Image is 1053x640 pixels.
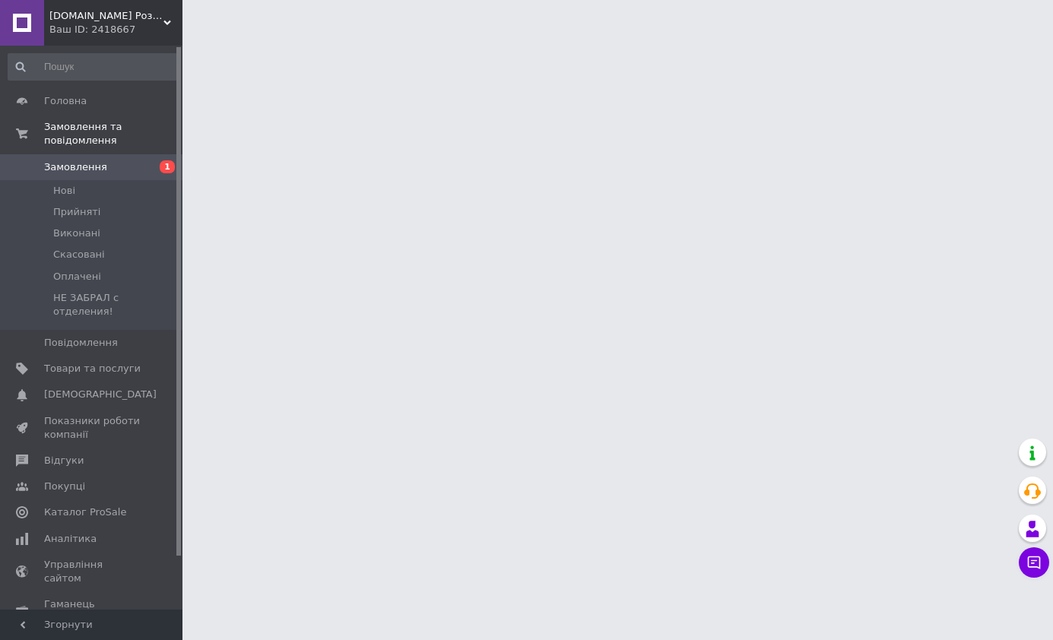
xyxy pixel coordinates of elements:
input: Пошук [8,53,179,81]
button: Чат з покупцем [1019,547,1049,578]
span: Покупці [44,480,85,493]
span: Повідомлення [44,336,118,350]
span: Відгуки [44,454,84,467]
span: Виконані [53,227,100,240]
span: Замовлення [44,160,107,174]
span: Нові [53,184,75,198]
span: Гаманець компанії [44,597,141,625]
span: Аналітика [44,532,97,546]
span: Управління сайтом [44,558,141,585]
span: Замовлення та повідомлення [44,120,182,147]
span: НЕ ЗАБРАЛ с отделения! [53,291,178,318]
span: Каталог ProSale [44,505,126,519]
span: Скасовані [53,248,105,261]
span: Головна [44,94,87,108]
span: [DEMOGRAPHIC_DATA] [44,388,157,401]
span: Товари та послуги [44,362,141,375]
span: RealShop.com.ua Роздрібно - Оптовий інтернет магазин! [49,9,163,23]
span: Оплачені [53,270,101,284]
span: 1 [160,160,175,173]
div: Ваш ID: 2418667 [49,23,182,36]
span: Показники роботи компанії [44,414,141,442]
span: Прийняті [53,205,100,219]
